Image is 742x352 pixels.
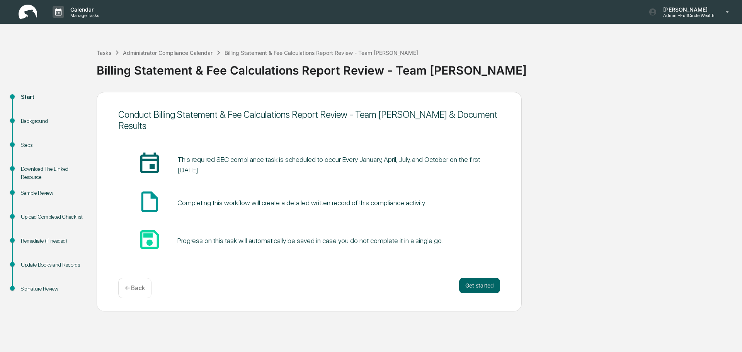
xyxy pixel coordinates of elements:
[19,5,37,20] img: logo
[177,154,481,175] pre: This required SEC compliance task is scheduled to occur Every January, April, July, and October o...
[21,93,84,101] div: Start
[21,117,84,125] div: Background
[125,284,145,292] p: ← Back
[21,237,84,245] div: Remediate (If needed)
[657,6,715,13] p: [PERSON_NAME]
[123,49,213,56] div: Administrator Compliance Calendar
[97,57,738,77] div: Billing Statement & Fee Calculations Report Review - Team [PERSON_NAME]
[64,6,103,13] p: Calendar
[21,165,84,181] div: Download The Linked Resource
[459,278,500,293] button: Get started
[717,326,738,347] iframe: Open customer support
[137,151,162,176] span: insert_invitation_icon
[21,261,84,269] div: Update Books and Records
[137,227,162,252] span: save_icon
[177,199,425,207] div: Completing this workflow will create a detailed written record of this compliance activity
[97,49,111,56] div: Tasks
[118,109,500,131] div: Conduct Billing Statement & Fee Calculations Report Review - Team [PERSON_NAME] & Document Results
[21,285,84,293] div: Signature Review
[657,13,715,18] p: Admin • FullCircle Wealth
[21,213,84,221] div: Upload Completed Checklist
[137,189,162,214] span: insert_drive_file_icon
[177,236,443,245] div: Progress on this task will automatically be saved in case you do not complete it in a single go.
[21,141,84,149] div: Steps
[225,49,418,56] div: Billing Statement & Fee Calculations Report Review - Team [PERSON_NAME]
[21,189,84,197] div: Sample Review
[64,13,103,18] p: Manage Tasks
